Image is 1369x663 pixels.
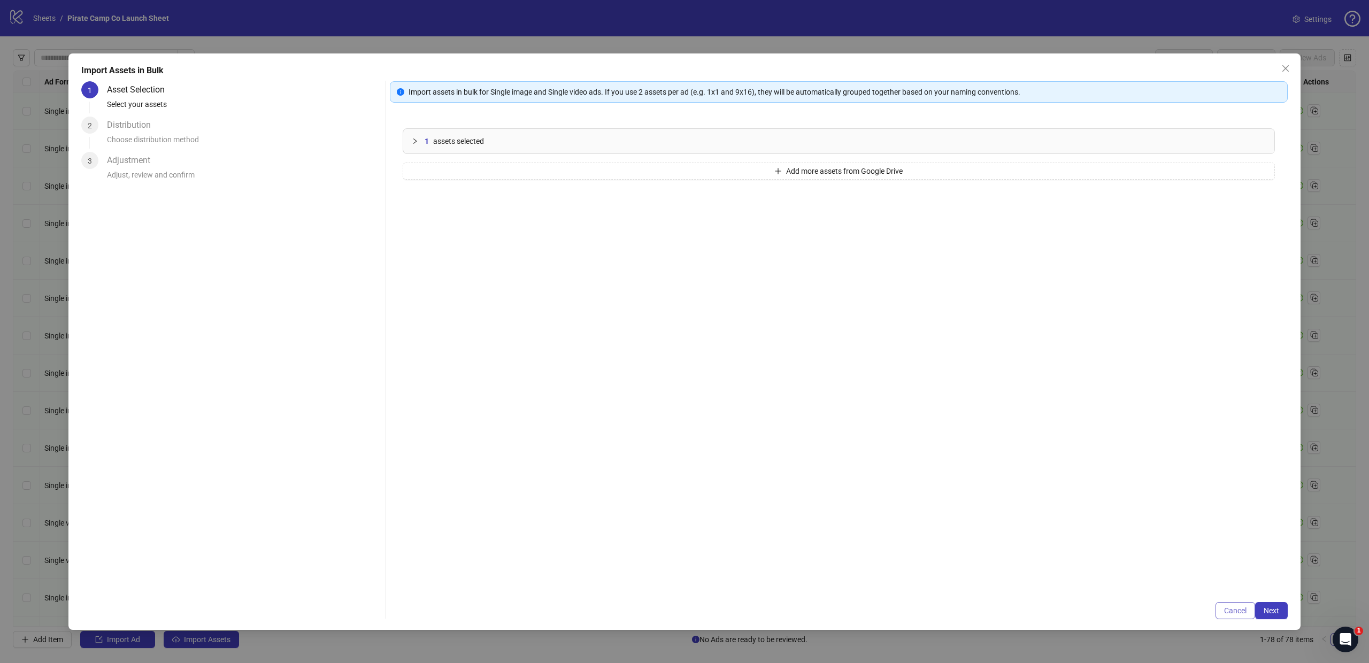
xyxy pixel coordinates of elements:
iframe: Intercom live chat [1333,627,1358,652]
span: plus [774,167,782,175]
div: 1assets selected [403,129,1274,153]
span: info-circle [397,88,404,96]
span: 3 [88,157,92,165]
button: Cancel [1216,602,1255,619]
div: Distribution [107,117,159,134]
span: collapsed [412,138,418,144]
span: Cancel [1224,606,1247,615]
span: close [1281,64,1290,73]
span: assets selected [433,135,484,147]
div: Adjust, review and confirm [107,169,381,187]
button: Close [1277,60,1294,77]
span: 2 [88,121,92,130]
div: Import Assets in Bulk [81,64,1288,77]
button: Next [1255,602,1288,619]
span: 1 [88,86,92,95]
span: Add more assets from Google Drive [786,167,903,175]
div: Select your assets [107,98,381,117]
div: Import assets in bulk for Single image and Single video ads. If you use 2 assets per ad (e.g. 1x1... [409,86,1281,98]
div: Adjustment [107,152,159,169]
div: Asset Selection [107,81,173,98]
span: 1 [425,135,429,147]
span: Next [1264,606,1279,615]
span: 1 [1355,627,1363,635]
div: Choose distribution method [107,134,381,152]
button: Add more assets from Google Drive [403,163,1275,180]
